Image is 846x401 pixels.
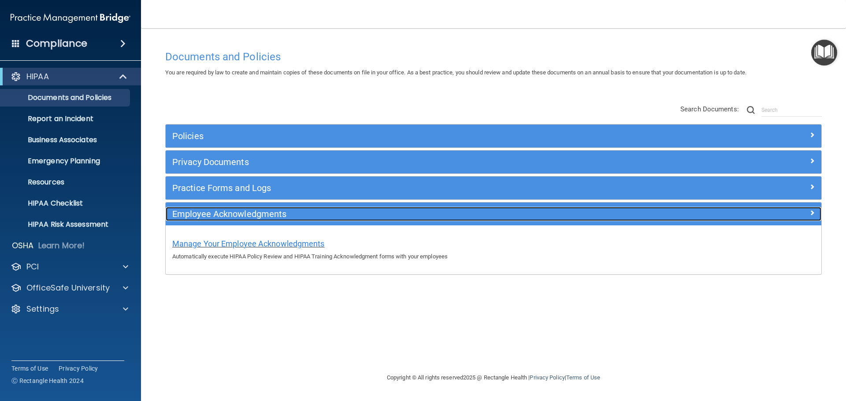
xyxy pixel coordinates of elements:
a: OfficeSafe University [11,283,128,293]
a: Terms of Use [11,364,48,373]
h5: Employee Acknowledgments [172,209,651,219]
p: HIPAA Risk Assessment [6,220,126,229]
a: Privacy Policy [530,374,564,381]
a: Practice Forms and Logs [172,181,815,195]
p: Automatically execute HIPAA Policy Review and HIPAA Training Acknowledgment forms with your emplo... [172,251,815,262]
a: Policies [172,129,815,143]
p: Settings [26,304,59,314]
p: Resources [6,178,126,187]
p: HIPAA Checklist [6,199,126,208]
div: Copyright © All rights reserved 2025 @ Rectangle Health | | [333,364,654,392]
p: OSHA [12,240,34,251]
a: Privacy Documents [172,155,815,169]
h5: Policies [172,131,651,141]
p: HIPAA [26,71,49,82]
p: Report an Incident [6,114,126,123]
p: Business Associates [6,136,126,144]
h4: Documents and Policies [165,51,822,63]
span: Manage Your Employee Acknowledgments [172,239,325,248]
h5: Practice Forms and Logs [172,183,651,193]
span: Search Documents: [680,105,739,113]
button: Open Resource Center [811,40,837,66]
img: ic-search.3b580494.png [747,106,755,114]
a: PCI [11,261,128,272]
p: PCI [26,261,39,272]
p: Emergency Planning [6,157,126,166]
span: Ⓒ Rectangle Health 2024 [11,376,84,385]
a: Privacy Policy [59,364,98,373]
a: Employee Acknowledgments [172,207,815,221]
a: Terms of Use [566,374,600,381]
input: Search [761,103,822,117]
p: OfficeSafe University [26,283,110,293]
a: Manage Your Employee Acknowledgments [172,241,325,248]
span: You are required by law to create and maintain copies of these documents on file in your office. ... [165,69,746,76]
p: Documents and Policies [6,93,126,102]
a: HIPAA [11,71,128,82]
h5: Privacy Documents [172,157,651,167]
p: Learn More! [38,240,85,251]
h4: Compliance [26,37,87,50]
img: PMB logo [11,9,130,27]
a: Settings [11,304,128,314]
